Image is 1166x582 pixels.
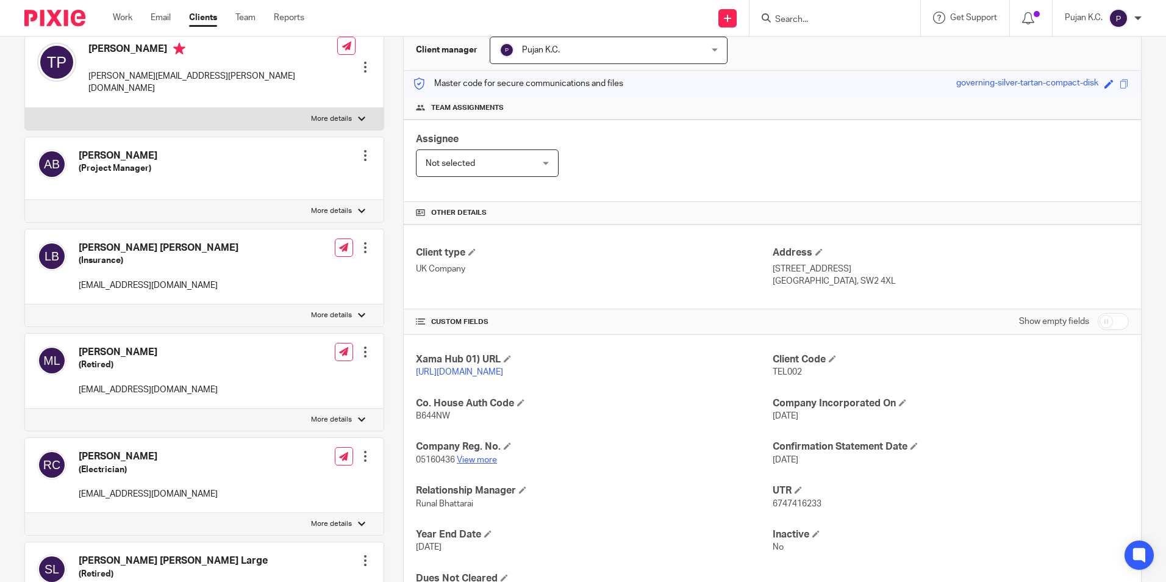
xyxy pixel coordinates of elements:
[151,12,171,24] a: Email
[189,12,217,24] a: Clients
[79,359,218,371] h5: (Retired)
[773,456,798,464] span: [DATE]
[173,43,185,55] i: Primary
[416,246,772,259] h4: Client type
[235,12,256,24] a: Team
[773,484,1129,497] h4: UTR
[773,263,1129,275] p: [STREET_ADDRESS]
[416,134,459,144] span: Assignee
[274,12,304,24] a: Reports
[88,43,337,58] h4: [PERSON_NAME]
[431,103,504,113] span: Team assignments
[79,279,238,292] p: [EMAIL_ADDRESS][DOMAIN_NAME]
[311,415,352,425] p: More details
[311,114,352,124] p: More details
[1019,315,1089,328] label: Show empty fields
[416,528,772,541] h4: Year End Date
[311,206,352,216] p: More details
[773,543,784,551] span: No
[416,317,772,327] h4: CUSTOM FIELDS
[773,368,802,376] span: TEL002
[522,46,560,54] span: Pujan K.C.
[773,275,1129,287] p: [GEOGRAPHIC_DATA], SW2 4XL
[416,440,772,453] h4: Company Reg. No.
[79,450,218,463] h4: [PERSON_NAME]
[37,242,66,271] img: svg%3E
[499,43,514,57] img: svg%3E
[774,15,884,26] input: Search
[79,488,218,500] p: [EMAIL_ADDRESS][DOMAIN_NAME]
[79,242,238,254] h4: [PERSON_NAME] [PERSON_NAME]
[457,456,497,464] a: View more
[113,12,132,24] a: Work
[773,500,821,508] span: 6747416233
[950,13,997,22] span: Get Support
[24,10,85,26] img: Pixie
[37,450,66,480] img: svg%3E
[773,353,1129,366] h4: Client Code
[88,70,337,95] p: [PERSON_NAME][EMAIL_ADDRESS][PERSON_NAME][DOMAIN_NAME]
[773,528,1129,541] h4: Inactive
[431,208,487,218] span: Other details
[416,484,772,497] h4: Relationship Manager
[37,346,66,375] img: svg%3E
[773,440,1129,453] h4: Confirmation Statement Date
[79,254,238,267] h5: (Insurance)
[1109,9,1128,28] img: svg%3E
[311,519,352,529] p: More details
[79,464,218,476] h5: (Electrician)
[773,397,1129,410] h4: Company Incorporated On
[37,43,76,82] img: svg%3E
[79,384,218,396] p: [EMAIL_ADDRESS][DOMAIN_NAME]
[79,346,218,359] h4: [PERSON_NAME]
[79,149,157,162] h4: [PERSON_NAME]
[416,263,772,275] p: UK Company
[79,162,157,174] h5: (Project Manager)
[413,77,623,90] p: Master code for secure communications and files
[416,44,477,56] h3: Client manager
[37,149,66,179] img: svg%3E
[956,77,1098,91] div: governing-silver-tartan-compact-disk
[311,311,352,320] p: More details
[79,555,268,567] h4: [PERSON_NAME] [PERSON_NAME] Large
[1065,12,1103,24] p: Pujan K.C.
[416,543,442,551] span: [DATE]
[416,353,772,366] h4: Xama Hub 01) URL
[416,456,455,464] span: 05160436
[416,368,503,376] a: [URL][DOMAIN_NAME]
[79,568,268,580] h5: (Retired)
[773,412,798,420] span: [DATE]
[416,412,450,420] span: B644NW
[416,500,473,508] span: Runal Bhattarai
[426,159,475,168] span: Not selected
[773,246,1129,259] h4: Address
[416,397,772,410] h4: Co. House Auth Code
